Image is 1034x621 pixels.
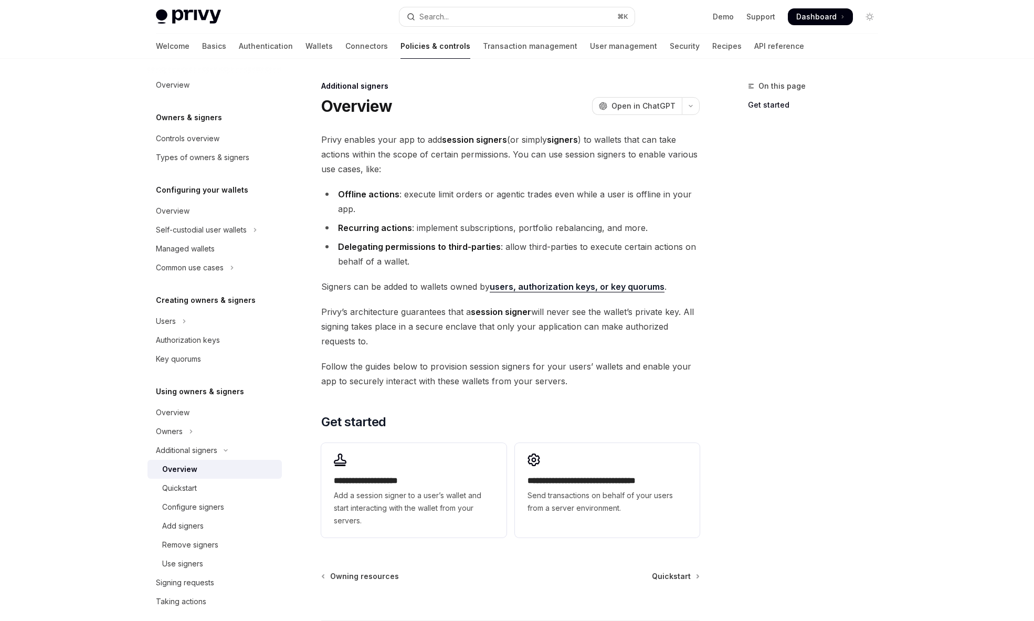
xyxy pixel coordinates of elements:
[321,414,386,430] span: Get started
[419,10,449,23] div: Search...
[321,97,392,115] h1: Overview
[156,224,247,236] div: Self-custodial user wallets
[670,34,700,59] a: Security
[345,34,388,59] a: Connectors
[147,573,282,592] a: Signing requests
[147,258,282,277] button: Toggle Common use cases section
[156,425,183,438] div: Owners
[147,592,282,611] a: Taking actions
[156,261,224,274] div: Common use cases
[147,441,282,460] button: Toggle Additional signers section
[147,148,282,167] a: Types of owners & signers
[754,34,804,59] a: API reference
[162,539,218,551] div: Remove signers
[305,34,333,59] a: Wallets
[147,554,282,573] a: Use signers
[156,595,206,608] div: Taking actions
[322,571,399,582] a: Owning resources
[162,463,197,476] div: Overview
[147,350,282,369] a: Key quorums
[611,101,676,111] span: Open in ChatGPT
[758,80,806,92] span: On this page
[162,482,197,494] div: Quickstart
[796,12,837,22] span: Dashboard
[321,187,700,216] li: : execute limit orders or agentic trades even while a user is offline in your app.
[592,97,682,115] button: Open in ChatGPT
[156,406,189,419] div: Overview
[202,34,226,59] a: Basics
[162,520,204,532] div: Add signers
[321,81,700,91] div: Additional signers
[156,9,221,24] img: light logo
[321,304,700,349] span: Privy’s architecture guarantees that a will never see the wallet’s private key. All signing takes...
[147,312,282,331] button: Toggle Users section
[330,571,399,582] span: Owning resources
[147,403,282,422] a: Overview
[321,239,700,269] li: : allow third-parties to execute certain actions on behalf of a wallet.
[239,34,293,59] a: Authentication
[483,34,577,59] a: Transaction management
[400,34,470,59] a: Policies & controls
[147,129,282,148] a: Controls overview
[156,315,176,328] div: Users
[156,34,189,59] a: Welcome
[338,223,412,233] strong: Recurring actions
[156,243,215,255] div: Managed wallets
[547,134,578,145] strong: signers
[442,134,507,145] strong: session signers
[156,576,214,589] div: Signing requests
[147,517,282,535] a: Add signers
[490,281,664,292] a: users, authorization keys, or key quorums
[156,334,220,346] div: Authorization keys
[147,498,282,517] a: Configure signers
[399,7,635,26] button: Open search
[712,34,742,59] a: Recipes
[321,132,700,176] span: Privy enables your app to add (or simply ) to wallets that can take actions within the scope of c...
[147,239,282,258] a: Managed wallets
[788,8,853,25] a: Dashboard
[321,220,700,235] li: : implement subscriptions, portfolio rebalancing, and more.
[713,12,734,22] a: Demo
[147,460,282,479] a: Overview
[147,535,282,554] a: Remove signers
[156,111,222,124] h5: Owners & signers
[156,353,201,365] div: Key quorums
[147,220,282,239] button: Toggle Self-custodial user wallets section
[471,307,531,317] strong: session signer
[652,571,691,582] span: Quickstart
[156,294,256,307] h5: Creating owners & signers
[746,12,775,22] a: Support
[147,479,282,498] a: Quickstart
[338,189,399,199] strong: Offline actions
[334,489,493,527] span: Add a session signer to a user’s wallet and start interacting with the wallet from your servers.
[156,79,189,91] div: Overview
[617,13,628,21] span: ⌘ K
[147,422,282,441] button: Toggle Owners section
[147,331,282,350] a: Authorization keys
[162,557,203,570] div: Use signers
[156,151,249,164] div: Types of owners & signers
[338,241,501,252] strong: Delegating permissions to third-parties
[156,385,244,398] h5: Using owners & signers
[652,571,699,582] a: Quickstart
[321,279,700,294] span: Signers can be added to wallets owned by .
[321,443,506,538] a: **** **** **** *****Add a session signer to a user’s wallet and start interacting with the wallet...
[527,489,687,514] span: Send transactions on behalf of your users from a server environment.
[147,76,282,94] a: Overview
[748,97,887,113] a: Get started
[321,359,700,388] span: Follow the guides below to provision session signers for your users’ wallets and enable your app ...
[162,501,224,513] div: Configure signers
[156,132,219,145] div: Controls overview
[156,444,217,457] div: Additional signers
[147,202,282,220] a: Overview
[156,184,248,196] h5: Configuring your wallets
[590,34,657,59] a: User management
[156,205,189,217] div: Overview
[861,8,878,25] button: Toggle dark mode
